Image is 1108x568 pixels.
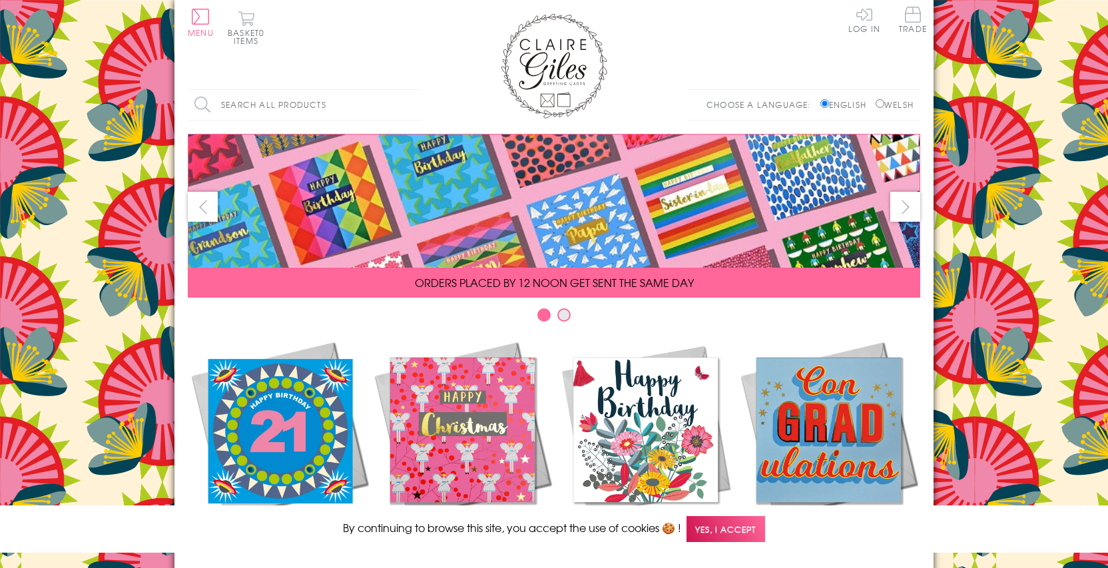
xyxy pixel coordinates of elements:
[188,338,371,547] a: New Releases
[899,7,927,33] span: Trade
[876,99,884,108] input: Welsh
[876,99,914,111] label: Welsh
[706,99,818,111] p: Choose a language:
[234,27,264,47] span: 0 items
[899,7,927,35] a: Trade
[188,308,920,328] div: Carousel Pagination
[188,27,214,39] span: Menu
[848,7,880,33] a: Log In
[890,192,920,222] button: next
[537,308,551,322] button: Carousel Page 1 (Current Slide)
[557,308,571,322] button: Carousel Page 2
[371,338,554,547] a: Christmas
[408,90,421,120] input: Search
[188,192,218,222] button: prev
[188,90,421,120] input: Search all products
[415,274,694,290] span: ORDERS PLACED BY 12 NOON GET SENT THE SAME DAY
[820,99,829,108] input: English
[820,99,873,111] label: English
[188,9,214,37] button: Menu
[687,516,765,542] span: Yes, I accept
[501,13,607,119] img: Claire Giles Greetings Cards
[737,338,920,547] a: Academic
[554,338,737,547] a: Birthdays
[228,11,264,45] button: Basket0 items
